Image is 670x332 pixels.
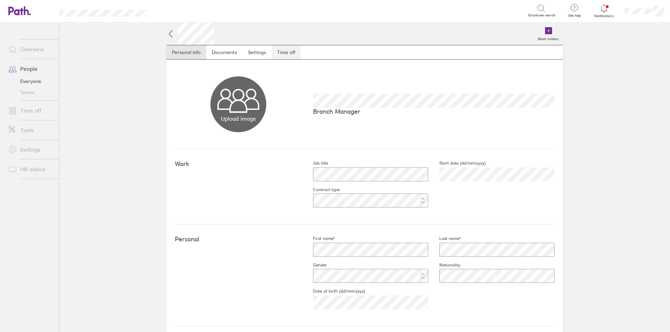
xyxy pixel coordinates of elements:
[428,262,460,268] label: Nationality
[302,236,335,241] label: First name*
[3,123,59,137] a: Tools
[428,236,461,241] label: Last name*
[302,262,327,268] label: Gender
[3,42,59,56] a: Overview
[271,45,301,59] a: Time off
[3,162,59,176] a: HR advice
[206,45,243,59] a: Documents
[302,160,328,166] label: Job title
[3,76,59,87] a: Everyone
[166,45,206,59] a: Personal info
[534,35,563,41] label: Book holiday
[313,108,554,115] p: Branch Manager
[534,23,563,45] a: Book holiday
[302,288,365,294] label: Date of birth (dd/mm/yyyy)
[3,143,59,157] a: Settings
[563,14,586,18] span: Get help
[175,160,302,168] h4: Work
[3,104,59,118] a: Time off
[528,13,556,17] span: Employee search
[302,187,340,193] label: Contract type
[243,45,271,59] a: Settings
[593,3,616,18] a: Notifications
[175,236,302,243] h4: Personal
[166,7,184,14] div: Search
[593,14,616,18] span: Notifications
[3,87,59,98] a: Teams
[428,160,486,166] label: Start date (dd/mm/yyyy)
[3,62,59,76] a: People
